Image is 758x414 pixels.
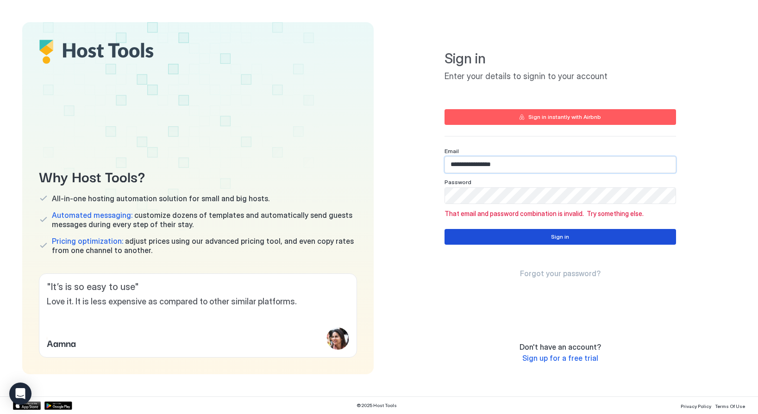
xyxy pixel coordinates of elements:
input: Input Field [445,188,676,204]
button: Sign in instantly with Airbnb [445,109,676,125]
span: All-in-one hosting automation solution for small and big hosts. [52,194,269,203]
a: App Store [13,402,41,410]
span: Love it. It is less expensive as compared to other similar platforms. [47,297,349,307]
span: Terms Of Use [715,403,745,409]
span: Sign in [445,50,676,68]
a: Sign up for a free trial [522,353,598,363]
input: Input Field [445,157,676,173]
div: Sign in [551,233,569,241]
span: Privacy Policy [681,403,711,409]
span: adjust prices using our advanced pricing tool, and even copy rates from one channel to another. [52,236,357,255]
a: Google Play Store [44,402,72,410]
span: Email [445,148,459,154]
span: Pricing optimization: [52,236,123,246]
span: customize dozens of templates and automatically send guests messages during every step of their s... [52,210,357,229]
span: Don't have an account? [520,342,601,352]
div: Sign in instantly with Airbnb [528,113,601,121]
span: Why Host Tools? [39,166,357,186]
span: Automated messaging: [52,210,132,220]
a: Forgot your password? [520,269,601,278]
button: Sign in [445,229,676,245]
span: Enter your details to signin to your account [445,71,676,82]
div: profile [327,327,349,350]
span: Password [445,179,471,185]
span: That email and password combination is invalid. Try something else. [445,210,676,218]
span: Aamna [47,336,76,350]
a: Terms Of Use [715,401,745,410]
span: Forgot your password? [520,269,601,278]
a: Privacy Policy [681,401,711,410]
span: © 2025 Host Tools [357,402,397,408]
span: " It’s is so easy to use " [47,281,349,293]
div: Open Intercom Messenger [9,383,31,405]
